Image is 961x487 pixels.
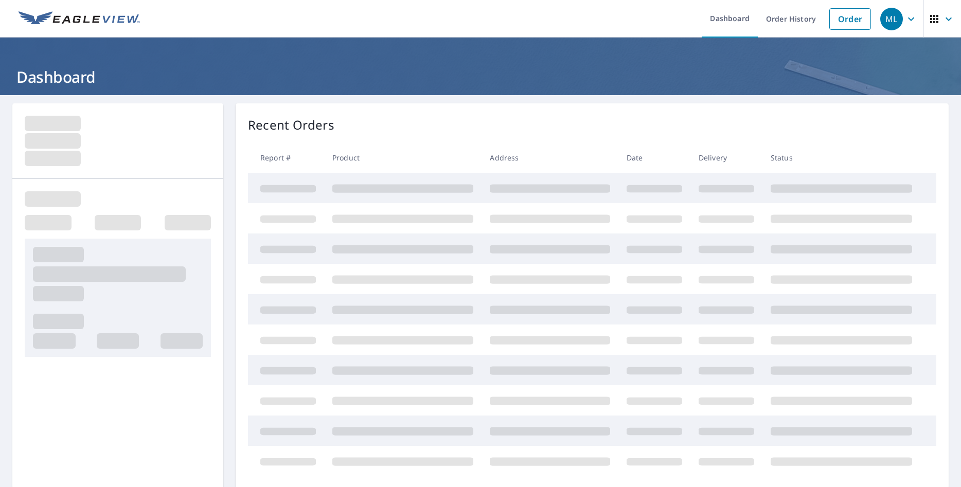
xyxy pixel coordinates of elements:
div: ML [880,8,903,30]
th: Report # [248,142,324,173]
p: Recent Orders [248,116,334,134]
th: Address [482,142,618,173]
th: Status [762,142,920,173]
th: Date [618,142,690,173]
img: EV Logo [19,11,140,27]
a: Order [829,8,871,30]
th: Product [324,142,482,173]
h1: Dashboard [12,66,949,87]
th: Delivery [690,142,762,173]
